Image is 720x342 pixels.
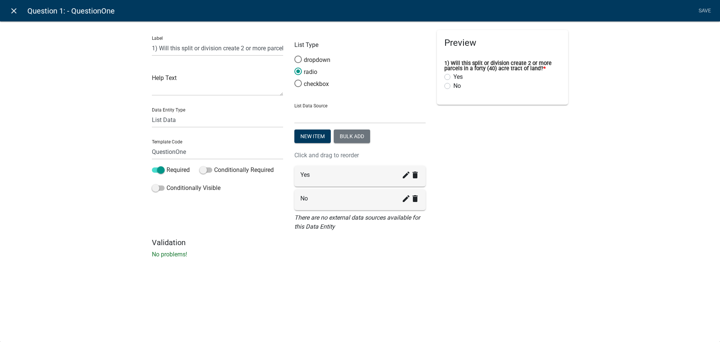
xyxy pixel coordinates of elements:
i: create [402,170,411,179]
label: radio [294,68,317,77]
p: Click and drag to reorder [294,151,426,160]
div: Yes [300,170,420,179]
p: No problems! [152,250,568,259]
i: There are no external data sources available for this Data Entity [294,214,420,230]
i: close [9,6,18,15]
h5: Preview [444,38,561,48]
label: checkbox [294,80,329,89]
label: Conditionally Visible [152,184,220,193]
i: delete [411,194,420,203]
button: Bulk add [334,130,370,143]
div: No [300,194,420,203]
label: dropdown [294,56,330,65]
p: List Type [294,41,426,50]
label: Conditionally Required [199,166,274,175]
i: create [402,194,411,203]
label: 1) Will this split or division create 2 or more parcels in a forty (40) acre tract of land? [444,61,561,72]
i: delete [411,170,420,179]
a: Save [695,4,714,18]
h5: Validation [152,238,568,247]
label: Yes [453,72,463,81]
button: New item [294,130,331,143]
label: Required [152,166,190,175]
span: Question 1: - QuestionOne [27,3,115,18]
label: No [453,81,461,90]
